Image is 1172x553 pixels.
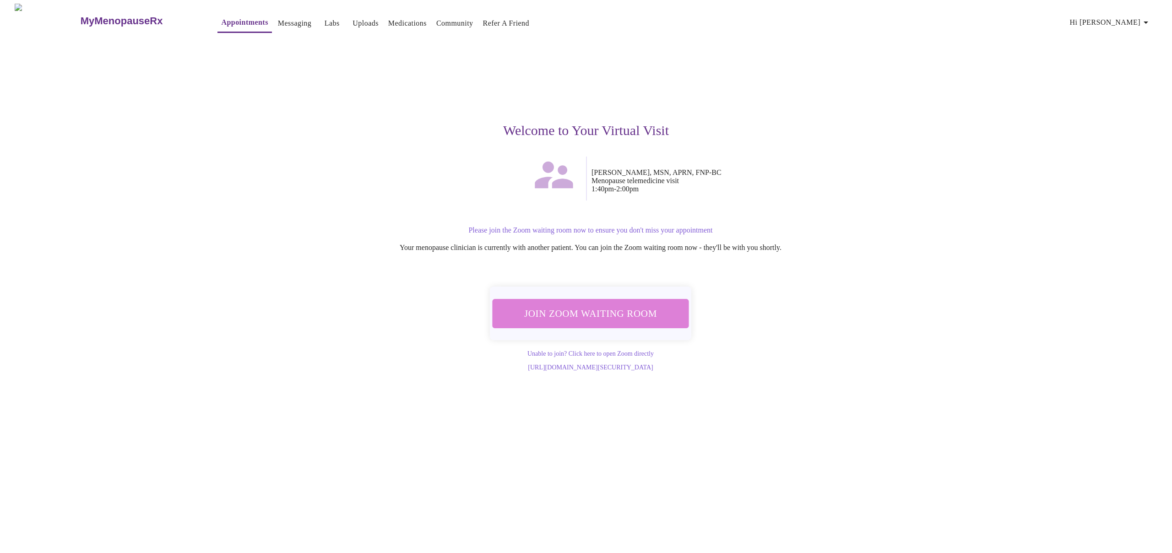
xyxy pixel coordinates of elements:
[1070,16,1151,29] span: Hi [PERSON_NAME]
[527,350,654,357] a: Unable to join? Click here to open Zoom directly
[479,14,533,33] button: Refer a Friend
[388,17,427,30] a: Medications
[79,5,199,37] a: MyMenopauseRx
[505,305,677,322] span: Join Zoom Waiting Room
[217,13,271,33] button: Appointments
[493,299,689,328] button: Join Zoom Waiting Room
[274,14,315,33] button: Messaging
[353,17,379,30] a: Uploads
[349,14,382,33] button: Uploads
[591,168,868,193] p: [PERSON_NAME], MSN, APRN, FNP-BC Menopause telemedicine visit 1:40pm - 2:00pm
[313,244,868,252] p: Your menopause clinician is currently with another patient. You can join the Zoom waiting room no...
[483,17,530,30] a: Refer a Friend
[433,14,477,33] button: Community
[436,17,473,30] a: Community
[325,17,340,30] a: Labs
[528,364,653,371] a: [URL][DOMAIN_NAME][SECURITY_DATA]
[304,123,868,138] h3: Welcome to Your Virtual Visit
[313,226,868,234] p: Please join the Zoom waiting room now to ensure you don't miss your appointment
[385,14,430,33] button: Medications
[278,17,311,30] a: Messaging
[317,14,347,33] button: Labs
[221,16,268,29] a: Appointments
[81,15,163,27] h3: MyMenopauseRx
[1066,13,1155,32] button: Hi [PERSON_NAME]
[15,4,79,38] img: MyMenopauseRx Logo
